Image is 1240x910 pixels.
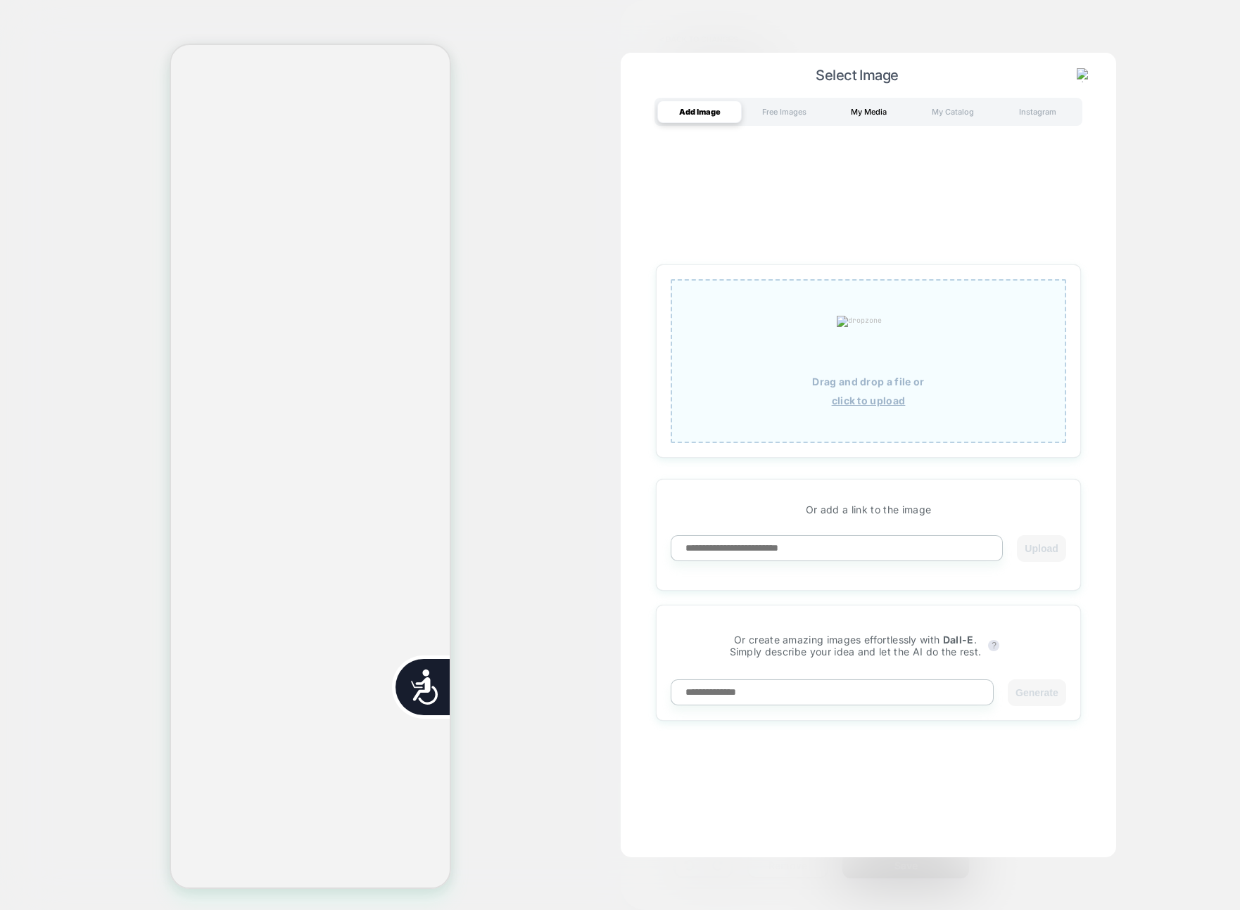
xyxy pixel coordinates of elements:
p: Or create amazing images effortlessly with . Simply describe your idea and let the AI do the rest. [730,634,982,658]
p: Drag and drop a file or [812,376,924,387]
p: Or add a link to the image [671,504,1066,515]
strong: Dall-E [943,634,974,646]
img: dropzone [837,316,900,361]
div: Drag and drop a file orclick to upload [671,279,1066,443]
u: click to upload [832,395,906,406]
